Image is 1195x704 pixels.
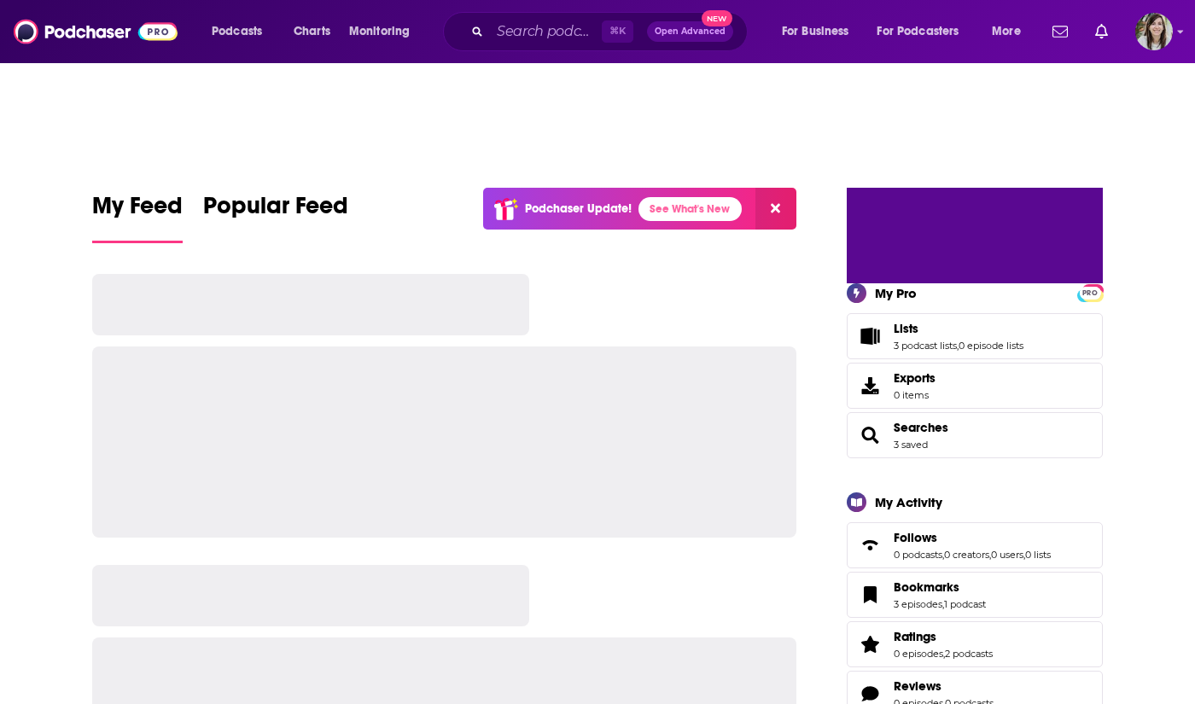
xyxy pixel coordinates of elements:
[894,678,994,694] a: Reviews
[638,197,742,221] a: See What's New
[894,629,936,644] span: Ratings
[770,18,871,45] button: open menu
[959,340,1023,352] a: 0 episode lists
[894,370,936,386] span: Exports
[894,340,957,352] a: 3 podcast lists
[894,579,986,595] a: Bookmarks
[655,27,726,36] span: Open Advanced
[847,572,1103,618] span: Bookmarks
[1023,549,1025,561] span: ,
[942,549,944,561] span: ,
[894,530,937,545] span: Follows
[894,321,918,336] span: Lists
[1080,285,1100,298] a: PRO
[203,191,348,230] span: Popular Feed
[847,412,1103,458] span: Searches
[957,340,959,352] span: ,
[944,598,986,610] a: 1 podcast
[702,10,732,26] span: New
[894,678,941,694] span: Reviews
[1135,13,1173,50] button: Show profile menu
[200,18,284,45] button: open menu
[866,18,984,45] button: open menu
[992,20,1021,44] span: More
[349,20,410,44] span: Monitoring
[14,15,178,48] img: Podchaser - Follow, Share and Rate Podcasts
[1135,13,1173,50] span: Logged in as devinandrade
[1088,17,1115,46] a: Show notifications dropdown
[212,20,262,44] span: Podcasts
[847,621,1103,667] span: Ratings
[853,583,887,607] a: Bookmarks
[943,648,945,660] span: ,
[945,648,993,660] a: 2 podcasts
[1135,13,1173,50] img: User Profile
[894,629,993,644] a: Ratings
[894,579,959,595] span: Bookmarks
[853,632,887,656] a: Ratings
[894,598,942,610] a: 3 episodes
[942,598,944,610] span: ,
[1046,17,1075,46] a: Show notifications dropdown
[602,20,633,43] span: ⌘ K
[853,324,887,348] a: Lists
[894,321,1023,336] a: Lists
[294,20,330,44] span: Charts
[1025,549,1051,561] a: 0 lists
[989,549,991,561] span: ,
[92,191,183,243] a: My Feed
[875,285,917,301] div: My Pro
[525,201,632,216] p: Podchaser Update!
[847,522,1103,568] span: Follows
[647,21,733,42] button: Open AdvancedNew
[894,439,928,451] a: 3 saved
[894,389,936,401] span: 0 items
[782,20,849,44] span: For Business
[92,191,183,230] span: My Feed
[853,423,887,447] a: Searches
[847,363,1103,409] a: Exports
[980,18,1042,45] button: open menu
[875,494,942,510] div: My Activity
[283,18,341,45] a: Charts
[203,191,348,243] a: Popular Feed
[894,648,943,660] a: 0 episodes
[944,549,989,561] a: 0 creators
[853,533,887,557] a: Follows
[1080,287,1100,300] span: PRO
[337,18,432,45] button: open menu
[894,549,942,561] a: 0 podcasts
[490,18,602,45] input: Search podcasts, credits, & more...
[459,12,764,51] div: Search podcasts, credits, & more...
[894,420,948,435] a: Searches
[847,313,1103,359] span: Lists
[894,530,1051,545] a: Follows
[877,20,959,44] span: For Podcasters
[853,374,887,398] span: Exports
[991,549,1023,561] a: 0 users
